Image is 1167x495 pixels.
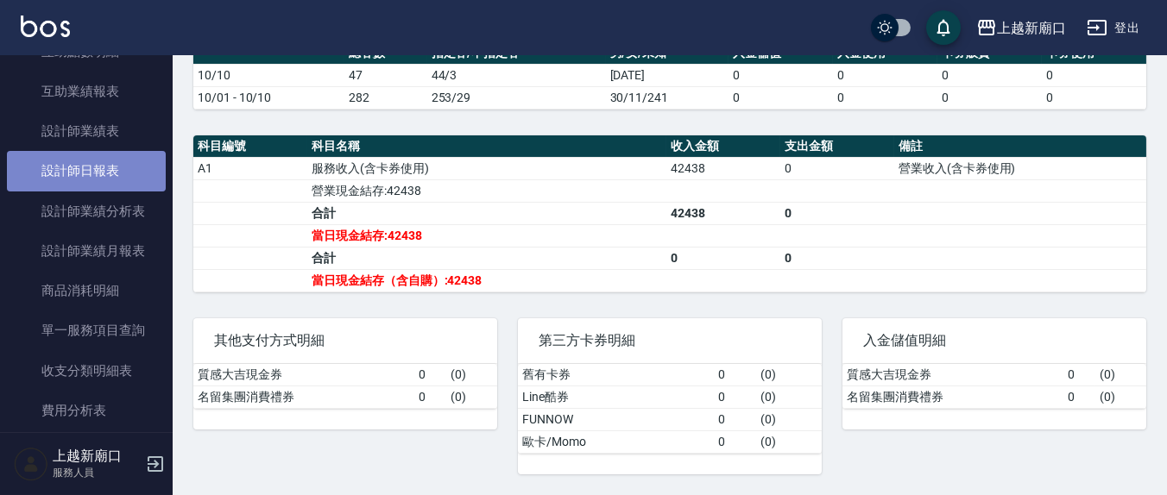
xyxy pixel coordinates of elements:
[894,157,1146,179] td: 營業收入(含卡券使用)
[7,310,166,350] a: 單一服務項目查詢
[518,364,822,454] table: a dense table
[666,157,780,179] td: 42438
[780,202,894,224] td: 0
[307,247,666,269] td: 合計
[344,86,426,109] td: 282
[307,269,666,291] td: 當日現金結存（含自購）:42438
[193,135,307,158] th: 科目編號
[53,465,141,480] p: 服務人員
[7,191,166,231] a: 設計師業績分析表
[756,364,822,386] td: ( 0 )
[427,64,606,86] td: 44/3
[780,247,894,269] td: 0
[446,385,497,408] td: ( 0 )
[7,231,166,271] a: 設計師業績月報表
[714,385,756,408] td: 0
[714,408,756,430] td: 0
[193,135,1146,292] table: a dense table
[833,86,937,109] td: 0
[518,385,714,408] td: Line酷券
[714,364,756,386] td: 0
[842,364,1063,386] td: 質感大吉現金券
[7,111,166,151] a: 設計師業績表
[756,408,822,430] td: ( 0 )
[7,72,166,111] a: 互助業績報表
[539,332,801,349] span: 第三方卡券明細
[842,385,1063,408] td: 名留集團消費禮券
[214,332,476,349] span: 其他支付方式明細
[414,364,447,386] td: 0
[193,157,307,179] td: A1
[307,224,666,247] td: 當日現金結存:42438
[842,364,1146,409] table: a dense table
[780,157,894,179] td: 0
[926,10,961,45] button: save
[7,151,166,191] a: 設計師日報表
[666,247,780,269] td: 0
[14,447,48,481] img: Person
[1095,385,1146,408] td: ( 0 )
[307,179,666,202] td: 營業現金結存:42438
[7,351,166,391] a: 收支分類明細表
[193,86,344,109] td: 10/01 - 10/10
[193,364,497,409] table: a dense table
[1095,364,1146,386] td: ( 0 )
[780,135,894,158] th: 支出金額
[21,16,70,37] img: Logo
[833,64,937,86] td: 0
[997,17,1066,39] div: 上越新廟口
[7,271,166,310] a: 商品消耗明細
[446,364,497,386] td: ( 0 )
[937,64,1042,86] td: 0
[518,408,714,430] td: FUNNOW
[1042,86,1146,109] td: 0
[518,364,714,386] td: 舊有卡券
[193,42,1146,110] table: a dense table
[307,202,666,224] td: 合計
[307,157,666,179] td: 服務收入(含卡券使用)
[606,64,729,86] td: [DATE]
[427,86,606,109] td: 253/29
[606,86,729,109] td: 30/11/241
[518,430,714,453] td: 歐卡/Momo
[1080,12,1146,44] button: 登出
[1063,364,1096,386] td: 0
[414,385,447,408] td: 0
[1042,64,1146,86] td: 0
[729,86,833,109] td: 0
[53,448,141,465] h5: 上越新廟口
[937,86,1042,109] td: 0
[863,332,1126,349] span: 入金儲值明細
[756,385,822,408] td: ( 0 )
[714,430,756,453] td: 0
[666,202,780,224] td: 42438
[307,135,666,158] th: 科目名稱
[969,10,1073,46] button: 上越新廟口
[193,64,344,86] td: 10/10
[894,135,1146,158] th: 備註
[193,364,414,386] td: 質感大吉現金券
[729,64,833,86] td: 0
[1063,385,1096,408] td: 0
[344,64,426,86] td: 47
[666,135,780,158] th: 收入金額
[193,385,414,408] td: 名留集團消費禮券
[756,430,822,453] td: ( 0 )
[7,391,166,430] a: 費用分析表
